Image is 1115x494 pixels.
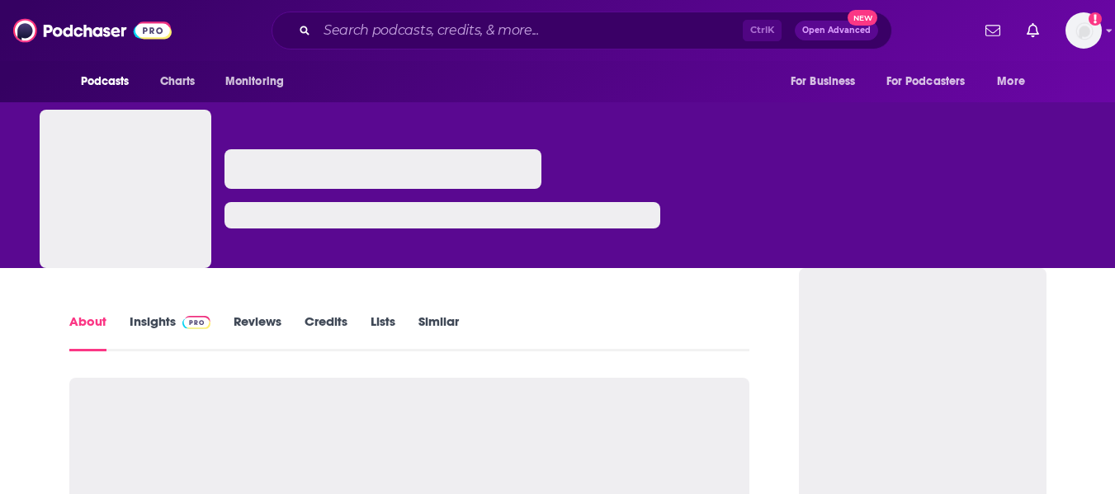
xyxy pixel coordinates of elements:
a: InsightsPodchaser Pro [130,313,211,351]
img: Podchaser Pro [182,316,211,329]
button: open menu [214,66,305,97]
a: About [69,313,106,351]
span: Ctrl K [743,20,782,41]
button: open menu [779,66,876,97]
span: New [848,10,877,26]
span: For Business [791,70,856,93]
input: Search podcasts, credits, & more... [317,17,743,44]
button: Open AdvancedNew [795,21,878,40]
svg: Add a profile image [1089,12,1102,26]
img: User Profile [1065,12,1102,49]
span: Monitoring [225,70,284,93]
span: Podcasts [81,70,130,93]
span: Logged in as megcassidy [1065,12,1102,49]
button: open menu [69,66,151,97]
a: Charts [149,66,206,97]
a: Reviews [234,313,281,351]
span: More [997,70,1025,93]
a: Lists [371,313,395,351]
button: open menu [876,66,990,97]
a: Show notifications dropdown [1020,16,1046,45]
a: Similar [418,313,459,351]
span: Charts [160,70,196,93]
a: Show notifications dropdown [979,16,1007,45]
a: Credits [305,313,347,351]
img: Podchaser - Follow, Share and Rate Podcasts [13,15,172,46]
span: For Podcasters [886,70,966,93]
div: Search podcasts, credits, & more... [272,12,892,49]
button: Show profile menu [1065,12,1102,49]
span: Open Advanced [802,26,871,35]
button: open menu [985,66,1046,97]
